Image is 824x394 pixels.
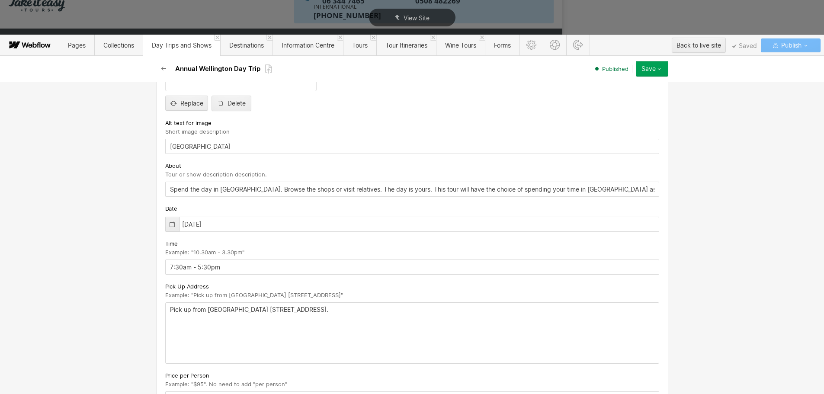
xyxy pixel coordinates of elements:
span: Pages [68,42,86,49]
span: Alt text for image [165,119,212,127]
input: MM/DD/YYYY [165,217,659,232]
button: Delete [212,96,251,111]
span: Tours [352,42,368,49]
span: Example: "$95". No need to add "per person" [165,381,287,388]
span: Short image description [165,128,230,135]
button: Publish [761,38,821,52]
a: Close 'Tour Itineraries' tab [430,35,436,41]
span: Wine Tours [445,42,476,49]
button: Back to live site [672,38,726,53]
span: Published [602,65,628,73]
span: Information Centre [282,42,334,49]
div: Back to live site [677,39,721,52]
span: Price per Person [165,372,209,379]
span: Tour Itineraries [385,42,427,49]
span: Example: "Pick up from [GEOGRAPHIC_DATA] [STREET_ADDRESS]" [165,291,343,298]
span: Forms [494,42,511,49]
div: Delete [228,100,246,107]
a: Close 'Destinations' tab [266,35,273,41]
span: Destinations [229,42,264,49]
h2: Annual Wellington Day Trip [175,64,260,73]
span: Example: "10.30am - 3.30pm" [165,249,244,256]
span: Time [165,240,178,247]
a: Close 'Tours' tab [370,35,376,41]
span: About [165,162,181,170]
a: Close 'Day Trips and Shows' tab [214,35,220,41]
span: Date [165,205,178,212]
span: Publish [779,39,802,52]
span: Day Trips and Shows [152,42,212,49]
span: Collections [103,42,134,49]
span: Saved [732,44,757,48]
p: Pick up from [GEOGRAPHIC_DATA] [STREET_ADDRESS]. [170,306,654,313]
div: Save [641,65,656,72]
a: Close 'Information Centre' tab [337,35,343,41]
button: Save [636,61,668,77]
span: Tour or show description description. [165,171,267,178]
span: Pick Up Address [165,282,209,290]
span: View Site [404,14,430,22]
a: Close 'Wine Tours' tab [479,35,485,41]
